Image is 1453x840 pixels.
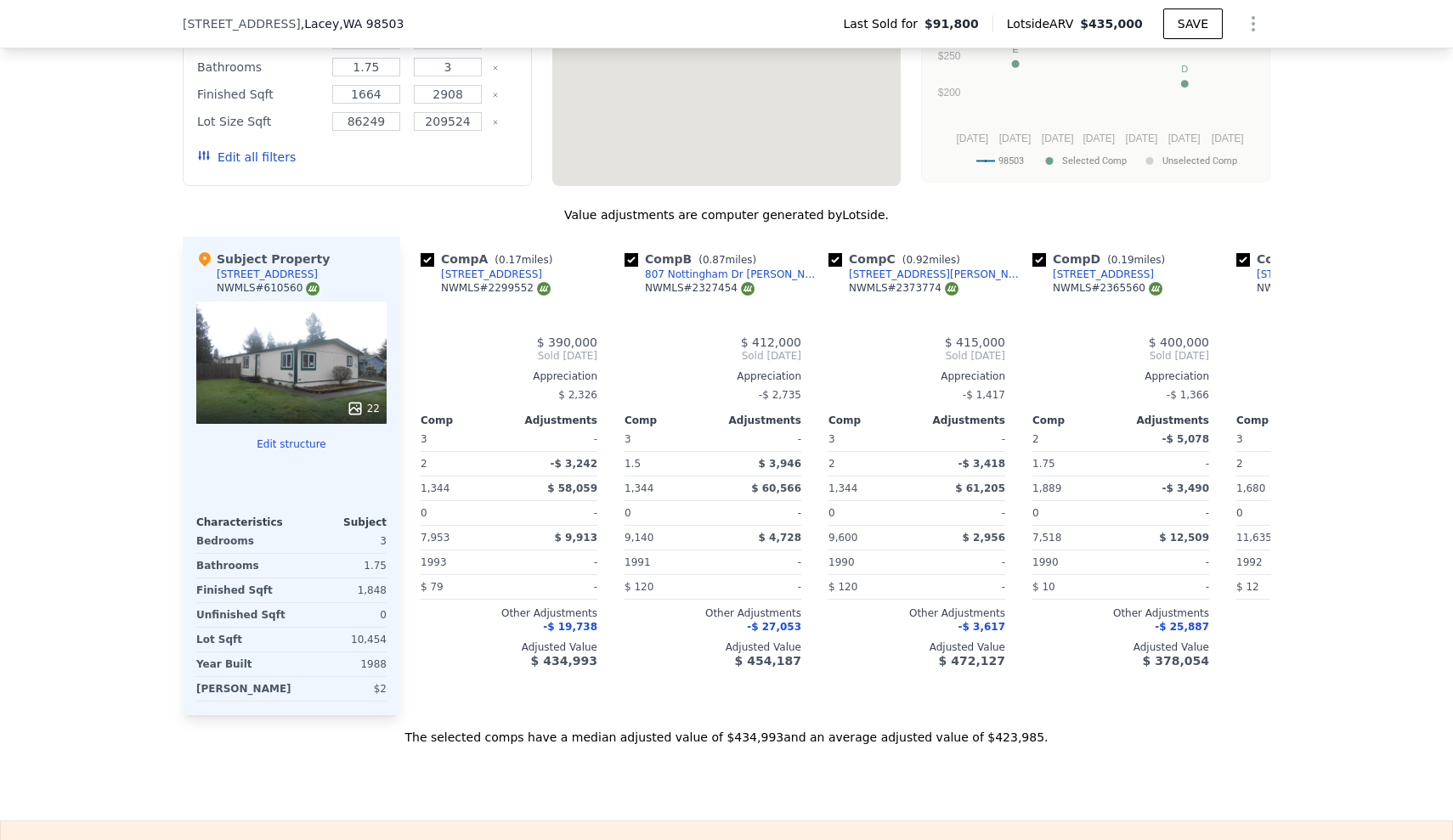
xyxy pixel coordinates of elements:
span: -$ 1,366 [1167,389,1209,401]
span: ( miles) [1100,254,1172,266]
text: [DATE] [1042,132,1074,144]
div: Comp [1236,414,1325,427]
div: Comp B [625,251,763,268]
div: 1990 [1032,550,1117,574]
div: - [920,575,1005,599]
span: ( miles) [488,254,559,266]
div: Adjusted Value [421,640,597,654]
div: - [920,550,1005,574]
span: ( miles) [692,254,763,266]
div: Adjustments [713,414,801,427]
div: Unfinished Sqft [196,603,288,627]
span: $91,800 [924,15,979,32]
div: NWMLS # 2293196 [1257,281,1366,296]
div: [STREET_ADDRESS] [1053,268,1154,281]
span: -$ 1,417 [963,389,1005,401]
span: 7,518 [1032,532,1061,544]
img: NWMLS Logo [306,282,319,296]
div: Comp [625,414,713,427]
div: Comp E [1236,251,1374,268]
text: [DATE] [1168,132,1201,144]
span: $ 2,326 [558,389,597,401]
span: 0 [1032,507,1039,519]
div: $2 [298,677,387,701]
div: 1990 [828,550,913,574]
span: 1,344 [421,482,449,494]
span: 1,889 [1032,482,1061,494]
span: $ 378,054 [1143,654,1209,668]
span: $ 390,000 [537,335,597,349]
span: 2 [1032,433,1039,445]
div: Lot Sqft [196,628,288,651]
span: -$ 3,418 [958,458,1005,470]
div: Adjusted Value [1032,640,1209,654]
div: 807 Nottingham Dr [PERSON_NAME] [645,268,822,281]
div: Other Adjustments [421,606,597,620]
div: The selected comps have a median adjusted value of $434,993 and an average adjusted value of $423... [183,715,1270,746]
span: 0 [625,507,631,519]
span: 1,344 [625,482,653,494]
div: 1.75 [1032,452,1117,476]
div: 1988 [295,652,387,676]
div: [STREET_ADDRESS] [441,268,542,281]
span: -$ 19,738 [543,621,597,633]
span: $ 12 [1236,581,1259,593]
div: Lot Size Sqft [197,110,322,133]
div: Comp C [828,251,967,268]
div: Adjusted Value [828,640,1005,654]
div: 1991 [625,550,710,574]
div: 2 [421,452,506,476]
button: Clear [492,119,499,126]
span: -$ 3,490 [1162,482,1209,494]
span: $ 10 [1032,581,1055,593]
span: $ 79 [421,581,444,593]
span: $ 2,956 [963,532,1005,544]
div: Characteristics [196,516,291,529]
div: Adjustments [509,414,597,427]
div: Comp [828,414,917,427]
div: Other Adjustments [828,606,1005,620]
span: Sold [DATE] [625,349,801,363]
text: Unselected Comp [1162,155,1237,166]
div: Finished Sqft [197,82,322,106]
div: [PERSON_NAME] [196,677,291,701]
div: Finished Sqft [196,578,288,602]
div: Comp [1032,414,1121,427]
text: [DATE] [1126,132,1158,144]
span: $435,000 [1080,17,1143,31]
text: D [1181,64,1188,74]
div: Subject Property [196,251,330,268]
span: 0.92 [906,254,929,266]
text: E [1012,44,1018,54]
div: - [716,575,801,599]
span: $ 4,728 [759,532,801,544]
div: Appreciation [421,369,597,383]
div: [STREET_ADDRESS] [217,268,318,281]
a: [STREET_ADDRESS] [421,268,542,281]
span: Sold [DATE] [828,349,1005,363]
span: $ 454,187 [735,654,801,668]
div: Appreciation [1236,369,1413,383]
div: 1,848 [295,578,387,602]
div: Comp D [1032,251,1172,268]
button: Edit all filters [197,149,296,166]
span: 0.19 [1111,254,1134,266]
span: $ 434,993 [531,654,597,668]
span: $ 400,000 [1149,335,1209,349]
span: 9,600 [828,532,857,544]
div: 2 [1236,452,1321,476]
div: NWMLS # 2299552 [441,281,551,296]
span: 3 [828,433,835,445]
span: -$ 25,887 [1155,621,1209,633]
div: 1.75 [295,554,387,578]
div: - [512,575,597,599]
span: 0.87 [703,254,726,266]
button: Clear [492,65,499,71]
div: - [1124,452,1209,476]
span: ( miles) [896,254,967,266]
div: Adjusted Value [625,640,801,654]
a: [STREET_ADDRESS] [1236,268,1358,281]
span: 0.17 [499,254,522,266]
span: Sold [DATE] [1032,349,1209,363]
span: , WA 98503 [339,17,404,31]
